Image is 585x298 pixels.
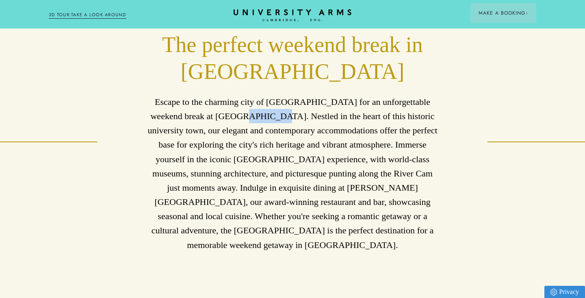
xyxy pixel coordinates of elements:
img: Arrow icon [525,12,528,15]
p: Escape to the charming city of [GEOGRAPHIC_DATA] for an unforgettable weekend break at [GEOGRAPHI... [146,95,439,252]
a: 3D TOUR:TAKE A LOOK AROUND [49,11,126,19]
h2: The perfect weekend break in [GEOGRAPHIC_DATA] [146,32,439,85]
img: Privacy [550,289,557,296]
button: Make a BookingArrow icon [470,3,536,23]
a: Home [234,9,351,22]
span: Make a Booking [479,9,528,17]
a: Privacy [544,286,585,298]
